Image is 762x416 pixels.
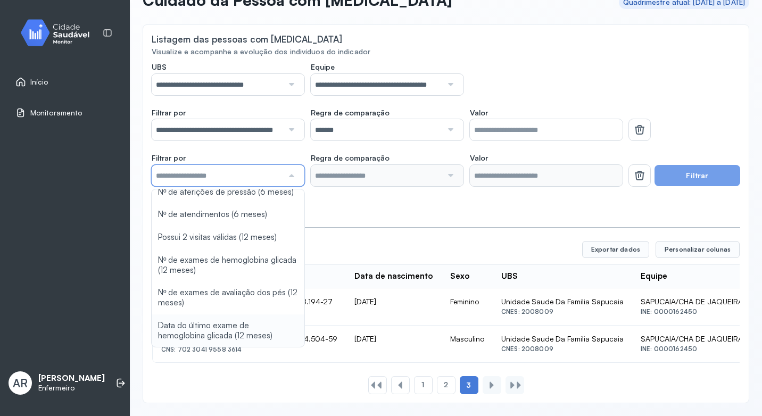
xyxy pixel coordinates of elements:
li: Nº de atendimentos (6 meses) [152,203,304,226]
div: INE: 0000162450 [641,345,743,353]
div: SAPUCAIA/CHA DE JAQUEIRA [641,297,743,306]
div: Listagem das pessoas com [MEDICAL_DATA] [152,34,342,45]
span: 3 [466,380,471,390]
span: 2 [444,380,448,389]
span: Início [30,78,48,87]
span: Personalizar colunas [665,245,731,254]
span: UBS [152,62,167,72]
span: 1 [421,380,424,389]
button: Personalizar colunas [656,241,740,258]
li: Nº de aferições de pressão (6 meses) [152,181,304,204]
td: [DATE] [346,288,442,326]
a: Início [15,77,114,87]
div: UBS [501,271,518,281]
div: CNES: 2008009 [501,345,624,353]
td: Masculino [442,326,493,362]
li: Nº de exames de hemoglobina glicada (12 meses) [152,249,304,282]
li: Data do último exame de hemoglobina glicada (12 meses) [152,314,304,347]
span: Regra de comparação [311,108,390,118]
li: Possui 2 visitas válidas (12 meses) [152,226,304,249]
p: Enfermeiro [38,384,105,393]
div: Data de nascimento [354,271,433,281]
div: Unidade Saude Da Familia Sapucaia [501,334,624,344]
div: Unidade Saude Da Familia Sapucaia [501,297,624,306]
span: AR [13,376,28,390]
span: Equipe [311,62,335,72]
button: Exportar dados [582,241,649,258]
td: 115.068.194-27 [272,288,346,326]
span: Monitoramento [30,109,82,118]
span: Filtrar por [152,153,186,163]
button: Filtrar [655,165,740,186]
div: 42 registros encontrados [152,245,574,254]
div: CNS: 702 3041 9558 3614 [161,346,263,353]
p: [PERSON_NAME] [38,373,105,384]
div: CNES: 2008009 [501,308,624,315]
td: [DATE] [346,326,442,362]
div: Visualize e acompanhe a evolução dos indivíduos do indicador [152,47,740,56]
div: Sexo [450,271,470,281]
td: Feminino [442,288,493,326]
img: monitor.svg [11,17,107,48]
span: Valor [470,108,488,118]
div: SAPUCAIA/CHA DE JAQUEIRA [641,334,743,344]
span: Valor [470,153,488,163]
span: Regra de comparação [311,153,390,163]
div: INE: 0000162450 [641,308,743,315]
div: Equipe [641,271,667,281]
span: Filtrar por [152,108,186,118]
a: Monitoramento [15,107,114,118]
td: 889.214.504-59 [272,326,346,362]
li: Nº de exames de avaliação dos pés (12 meses) [152,281,304,314]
